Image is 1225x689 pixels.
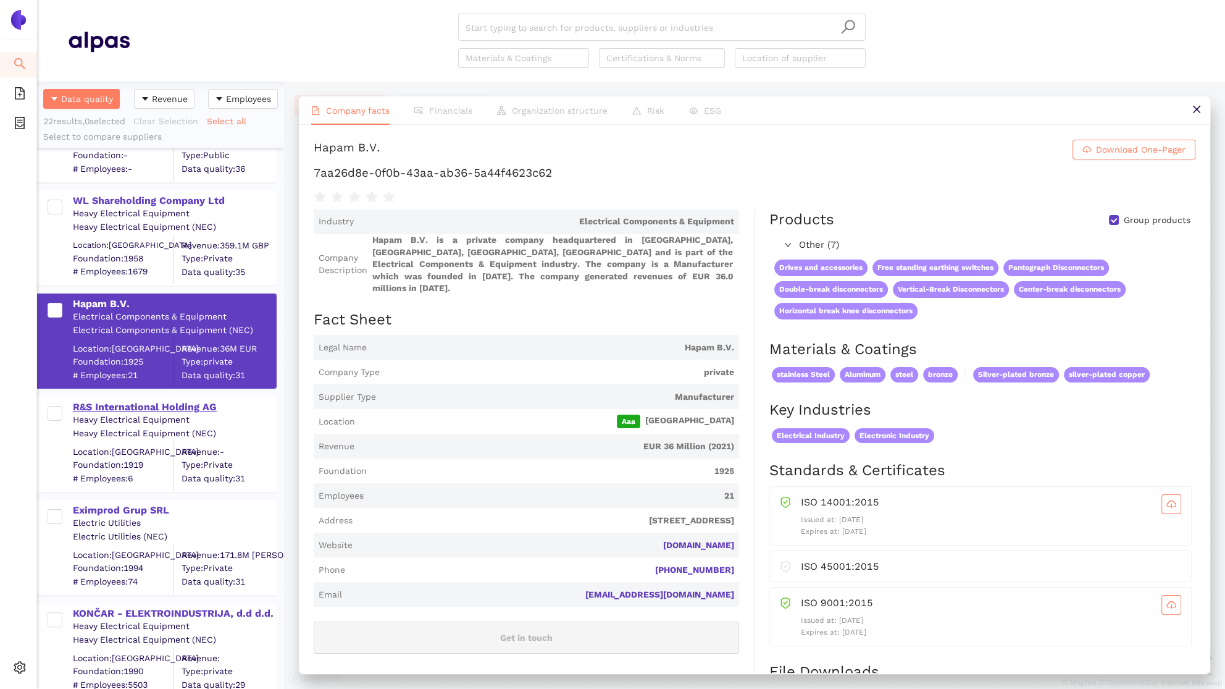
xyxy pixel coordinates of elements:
[772,367,835,383] span: stainless Steel
[893,281,1009,298] span: Vertical-Break Disconnectors
[73,634,275,646] div: Heavy Electrical Equipment (NEC)
[840,367,885,383] span: Aluminum
[14,53,26,78] span: search
[133,111,206,131] button: Clear Selection
[73,504,275,517] div: Eximprod Grup SRL
[319,342,367,354] span: Legal Name
[314,140,380,159] div: Hapam B.V.
[182,163,275,175] span: Data quality: 36
[319,589,342,601] span: Email
[73,575,174,588] span: # Employees: 74
[73,428,275,440] div: Heavy Electrical Equipment (NEC)
[381,391,734,404] span: Manufacturer
[73,414,275,426] div: Heavy Electrical Equipment
[780,559,791,572] span: safety-certificate
[319,539,353,552] span: Website
[9,10,28,30] img: Logo
[772,428,850,444] span: Electrical Industry
[326,106,390,116] span: Company facts
[73,472,174,484] span: # Employees: 6
[182,472,275,484] span: Data quality: 31
[617,415,640,428] span: Aaa
[840,19,856,35] span: search
[1003,260,1109,276] span: Pantograph Disconnectors
[1064,367,1150,383] span: silver-plated copper
[369,490,734,502] span: 21
[134,89,194,109] button: caret-downRevenue
[1161,494,1181,514] button: cloud-download
[314,191,326,203] span: star
[182,356,275,368] span: Type: private
[182,549,275,561] div: Revenue: 171.8M [PERSON_NAME]
[14,112,26,137] span: container
[1096,143,1185,156] span: Download One-Pager
[73,252,174,264] span: Foundation: 1958
[359,441,734,453] span: EUR 36 Million (2021)
[923,367,958,383] span: bronze
[319,515,353,527] span: Address
[647,106,664,116] span: Risk
[774,303,918,319] span: Horizontal break knee disconnectors
[1162,600,1181,610] span: cloud-download
[182,575,275,588] span: Data quality: 31
[141,95,149,104] span: caret-down
[512,106,608,116] span: Organization structure
[182,446,275,458] div: Revenue: -
[780,595,791,609] span: safety-certificate
[152,92,188,106] span: Revenue
[1082,145,1091,155] span: cloud-download
[801,526,1181,538] p: Expires at: [DATE]
[314,310,739,331] h2: Fact Sheet
[890,367,918,383] span: steel
[855,428,934,444] span: Electronic Industry
[182,652,275,664] div: Revenue:
[801,627,1181,638] p: Expires at: [DATE]
[872,260,998,276] span: Free standing earthing switches
[215,95,224,104] span: caret-down
[73,607,275,620] div: KONČAR - ELEKTROINDUSTRIJA, d.d d.d.
[208,89,278,109] button: caret-downEmployees
[73,517,275,530] div: Electric Utilities
[769,339,1195,360] h2: Materials & Coatings
[73,620,275,633] div: Heavy Electrical Equipment
[1072,140,1195,159] button: cloud-downloadDownload One-Pager
[801,615,1181,627] p: Issued at: [DATE]
[73,531,275,543] div: Electric Utilities (NEC)
[1014,281,1126,298] span: Center-break disconnectors
[207,114,246,128] span: Select all
[769,662,1195,683] h2: File Downloads
[182,239,275,252] div: Revenue: 359.1M GBP
[73,459,174,471] span: Foundation: 1919
[780,494,791,508] span: safety-certificate
[182,369,275,381] span: Data quality: 31
[360,415,734,428] span: [GEOGRAPHIC_DATA]
[14,83,26,108] span: file-add
[632,106,641,115] span: warning
[73,266,174,278] span: # Employees: 1679
[319,416,355,428] span: Location
[769,460,1195,481] h2: Standards & Certificates
[359,216,734,228] span: Electrical Components & Equipment
[366,191,378,203] span: star
[73,549,174,561] div: Location: [GEOGRAPHIC_DATA]
[319,391,376,404] span: Supplier Type
[973,367,1059,383] span: Silver-plated bronze
[73,356,174,368] span: Foundation: 1925
[182,136,275,148] div: Revenue: 35.9B EUR
[311,106,320,115] span: file-text
[73,400,275,414] div: R&S International Holding AG
[73,221,275,234] div: Heavy Electrical Equipment (NEC)
[73,297,275,311] div: Hapam B.V.
[319,216,354,228] span: Industry
[68,26,130,57] img: Homepage
[348,191,361,203] span: star
[769,400,1195,421] h2: Key Industries
[372,234,734,295] span: Hapam B.V. is a private company headquartered in [GEOGRAPHIC_DATA], [GEOGRAPHIC_DATA], [GEOGRAPHI...
[1192,104,1202,114] span: close
[73,163,174,175] span: # Employees: -
[1119,214,1195,227] span: Group products
[73,652,174,664] div: Location: [GEOGRAPHIC_DATA]
[73,208,275,220] div: Heavy Electrical Equipment
[319,252,367,276] span: Company Description
[319,366,380,379] span: Company Type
